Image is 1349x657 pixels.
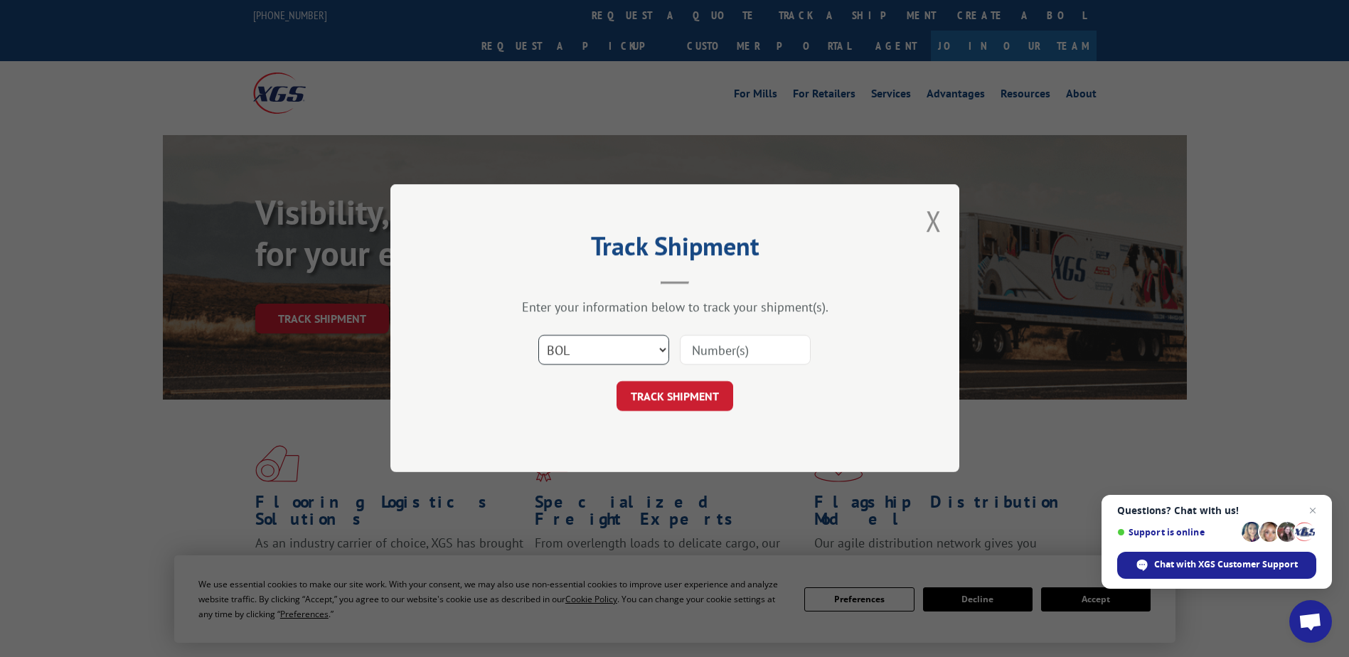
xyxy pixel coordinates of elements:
[617,382,733,412] button: TRACK SHIPMENT
[462,299,888,316] div: Enter your information below to track your shipment(s).
[680,336,811,365] input: Number(s)
[1117,527,1237,538] span: Support is online
[1304,502,1321,519] span: Close chat
[462,236,888,263] h2: Track Shipment
[1117,552,1316,579] div: Chat with XGS Customer Support
[1289,600,1332,643] div: Open chat
[926,202,942,240] button: Close modal
[1117,505,1316,516] span: Questions? Chat with us!
[1154,558,1298,571] span: Chat with XGS Customer Support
